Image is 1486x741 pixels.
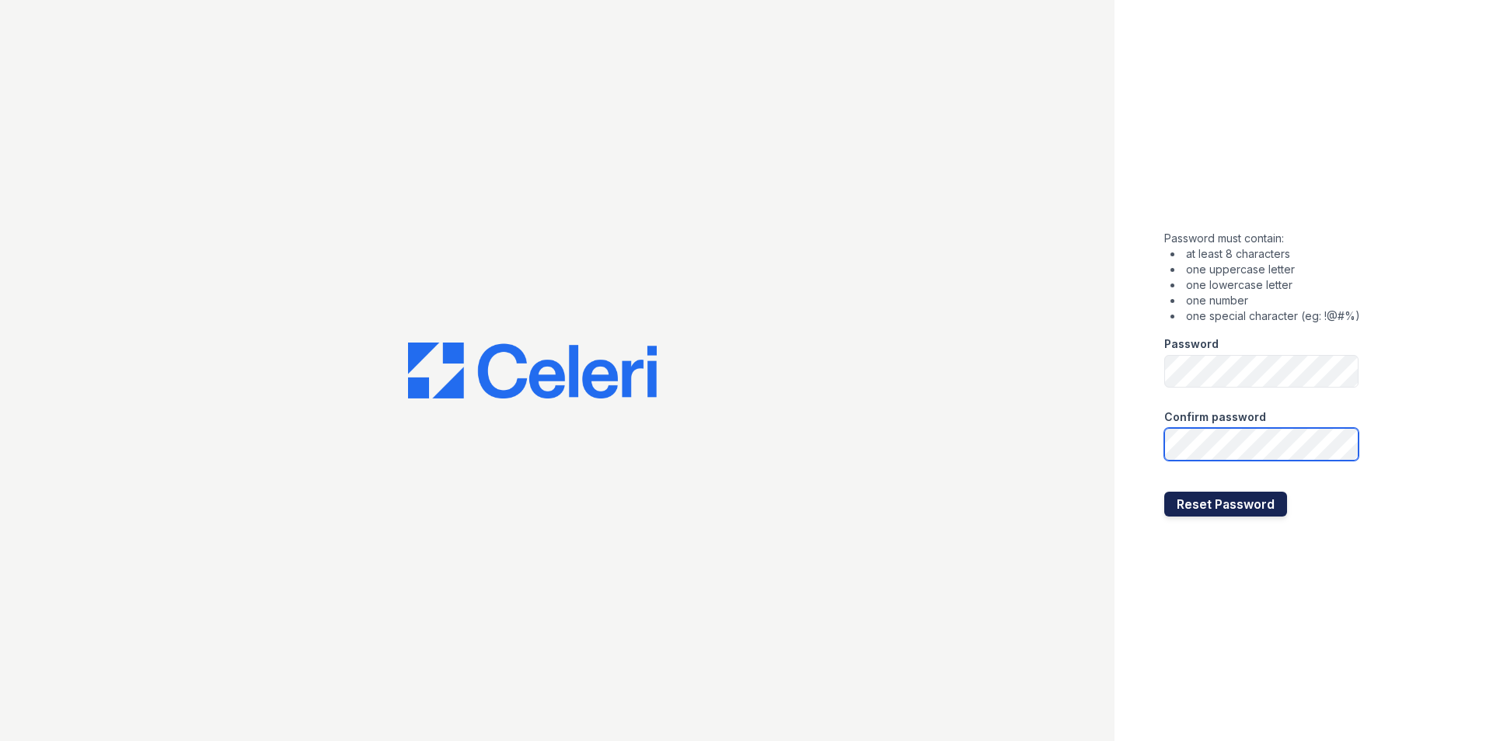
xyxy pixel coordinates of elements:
[1170,262,1360,277] li: one uppercase letter
[1170,277,1360,293] li: one lowercase letter
[408,343,657,398] img: CE_Logo_Blue-a8612792a0a2168367f1c8372b55b34899dd931a85d93a1a3d3e32e68fde9ad4.png
[1170,246,1360,262] li: at least 8 characters
[1170,293,1360,308] li: one number
[1170,308,1360,324] li: one special character (eg: !@#%)
[1164,336,1219,352] label: Password
[1164,409,1266,425] label: Confirm password
[1164,492,1287,517] button: Reset Password
[1164,231,1360,324] div: Password must contain:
